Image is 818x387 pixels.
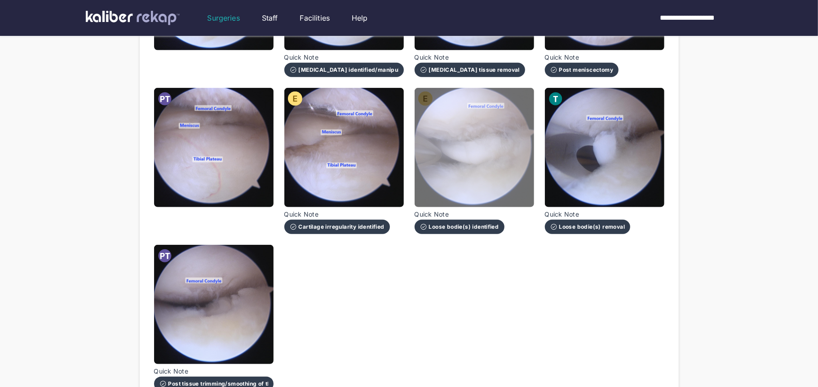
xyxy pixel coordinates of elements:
img: evaluation-icon.135c065c.svg [288,91,302,106]
span: Quick Note [415,54,526,61]
img: check-circle-outline-white.611b8afe.svg [290,66,297,74]
img: Still0014.jpg [284,88,404,207]
a: Facilities [300,13,330,23]
span: Quick Note [154,368,274,375]
img: post-treatment-icon.f6304ef6.svg [158,248,172,263]
span: Quick Note [284,54,404,61]
img: check-circle-outline-white.611b8afe.svg [290,223,297,230]
div: Loose bodie(s) removal [550,223,625,230]
img: treatment-icon.9f8bb349.svg [548,91,563,106]
div: Post meniscectomy [550,66,614,74]
img: Still0013.jpg [154,88,274,207]
img: check-circle-outline-white.611b8afe.svg [420,223,427,230]
a: Staff [262,13,278,23]
img: Still0015.jpg [415,88,534,207]
img: Still0016.jpg [545,88,664,207]
img: kaliber labs logo [86,11,180,25]
a: Help [352,13,368,23]
img: post-treatment-icon.f6304ef6.svg [158,91,172,106]
span: Quick Note [545,54,619,61]
div: Cartilage irregularity identified [290,223,385,230]
img: check-circle-outline-white.611b8afe.svg [550,66,557,74]
span: Quick Note [415,211,504,218]
div: Loose bodie(s) identified [420,223,499,230]
img: Still0017.jpg [154,245,274,364]
span: Quick Note [545,211,631,218]
div: [MEDICAL_DATA] identified/manipulated [290,66,398,74]
img: check-circle-outline-white.611b8afe.svg [550,223,557,230]
a: Surgeries [208,13,240,23]
img: check-circle-outline-white.611b8afe.svg [420,66,427,74]
div: [MEDICAL_DATA] tissue removal [420,66,520,74]
span: Quick Note [284,211,390,218]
